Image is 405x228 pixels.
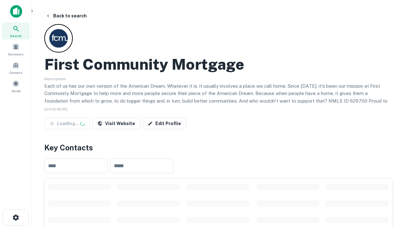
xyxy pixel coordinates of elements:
img: capitalize-icon.png [10,5,22,18]
iframe: Chat Widget [373,177,405,208]
span: Description [44,77,66,81]
span: Search [10,33,22,38]
p: Each of us has our own version of the American Dream. Whatever it is, it usually involves a place... [44,82,392,112]
span: Borrowers [8,52,23,57]
h4: Key Contacts [44,142,392,153]
a: Search [2,22,30,40]
span: Saved [11,88,21,93]
a: Contacts [2,59,30,76]
a: Visit Website [92,118,140,129]
a: Borrowers [2,41,30,58]
h2: First Community Mortgage [44,55,244,73]
button: Back to search [43,10,89,22]
span: Contacts [9,70,22,75]
span: SHOW MORE [44,107,68,111]
a: Saved [2,78,30,95]
a: Edit Profile [143,118,186,129]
